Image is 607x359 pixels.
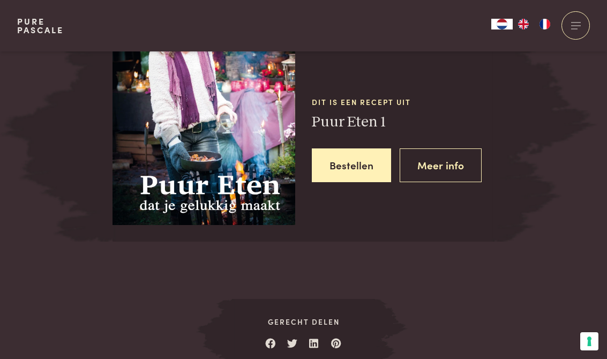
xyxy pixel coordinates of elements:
[312,113,494,132] h3: Puur Eten 1
[312,148,391,182] a: Bestellen
[534,19,556,29] a: FR
[17,17,64,34] a: PurePascale
[513,19,556,29] ul: Language list
[513,19,534,29] a: EN
[400,148,482,182] a: Meer info
[312,96,494,108] span: Dit is een recept uit
[491,19,513,29] a: NL
[491,19,513,29] div: Language
[232,316,375,327] span: Gerecht delen
[580,332,598,350] button: Uw voorkeuren voor toestemming voor trackingtechnologieën
[491,19,556,29] aside: Language selected: Nederlands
